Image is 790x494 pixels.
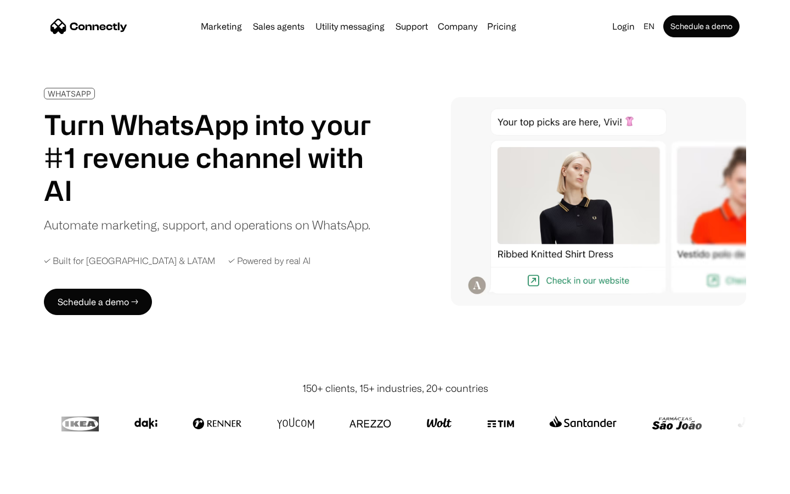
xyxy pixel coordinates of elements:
[249,22,309,31] a: Sales agents
[44,289,152,315] a: Schedule a demo →
[663,15,740,37] a: Schedule a demo
[228,256,311,266] div: ✓ Powered by real AI
[44,256,215,266] div: ✓ Built for [GEOGRAPHIC_DATA] & LATAM
[44,108,384,207] h1: Turn WhatsApp into your #1 revenue channel with AI
[608,19,639,34] a: Login
[311,22,389,31] a: Utility messaging
[48,89,91,98] div: WHATSAPP
[483,22,521,31] a: Pricing
[391,22,432,31] a: Support
[22,475,66,490] ul: Language list
[196,22,246,31] a: Marketing
[302,381,488,396] div: 150+ clients, 15+ industries, 20+ countries
[44,216,370,234] div: Automate marketing, support, and operations on WhatsApp.
[644,19,654,34] div: en
[11,474,66,490] aside: Language selected: English
[438,19,477,34] div: Company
